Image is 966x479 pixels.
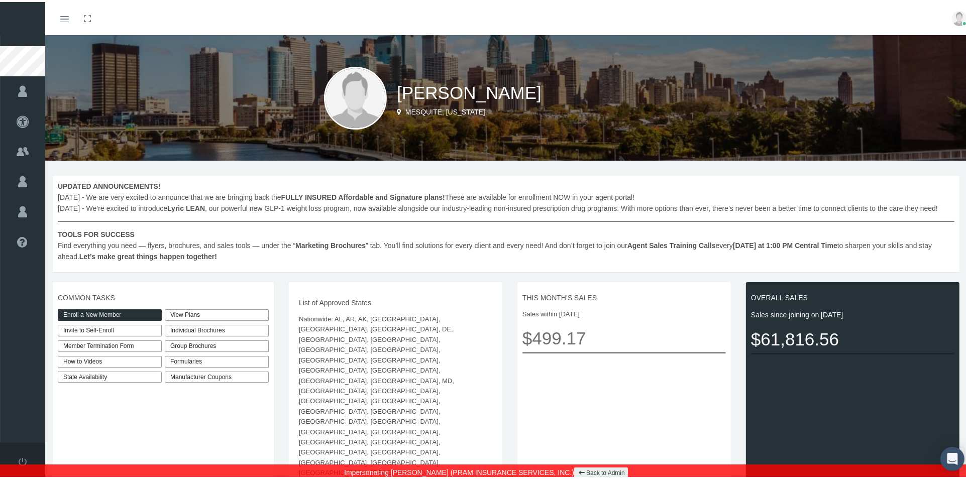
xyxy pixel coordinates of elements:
[574,465,628,477] a: Back to Admin
[751,290,954,301] span: OVERALL SALES
[58,307,162,319] a: Enroll a New Member
[165,323,269,334] div: Individual Brochures
[165,307,269,319] a: View Plans
[58,179,954,260] span: [DATE] - We are very excited to announce that we are bringing back the These are available for en...
[58,370,162,381] a: State Availability
[324,65,387,128] img: user-placeholder.jpg
[627,240,716,248] b: Agent Sales Training Calls
[58,323,162,334] a: Invite to Self-Enroll
[58,290,269,301] span: COMMON TASKS
[167,202,205,210] b: Lyric LEAN
[522,307,726,317] span: Sales within [DATE]
[733,240,837,248] b: [DATE] at 1:00 PM Central Time
[165,370,269,381] a: Manufacturer Coupons
[751,307,954,318] span: Sales since joining on [DATE]
[58,354,162,366] a: How to Videos
[165,338,269,350] div: Group Brochures
[940,445,964,469] div: Open Intercom Messenger
[58,228,135,236] b: TOOLS FOR SUCCESS
[397,81,542,100] span: [PERSON_NAME]
[299,295,492,306] span: List of Approved States
[751,323,954,351] span: $61,816.56
[281,191,445,199] b: FULLY INSURED Affordable and Signature plans!
[58,180,161,188] b: UPDATED ANNOUNCEMENTS!
[522,322,726,350] span: $499.17
[58,338,162,350] a: Member Termination Form
[295,240,366,248] b: Marketing Brochures
[405,106,485,114] span: MESQUITE, [US_STATE]
[522,290,726,301] span: THIS MONTH'S SALES
[79,251,217,259] b: Let’s make great things happen together!
[165,354,269,366] div: Formularies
